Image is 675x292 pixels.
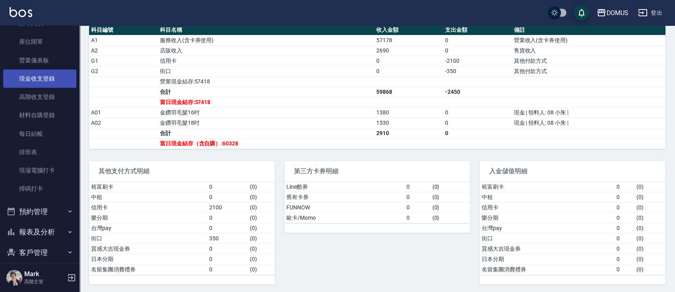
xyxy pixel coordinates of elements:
[443,128,512,138] td: 0
[634,244,665,254] td: ( 0 )
[158,87,374,97] td: 合計
[443,87,512,97] td: -2450
[443,56,512,66] td: -2100
[615,254,634,264] td: 0
[89,254,207,264] td: 日本分期
[512,66,665,76] td: 其他付款方式
[207,244,248,254] td: 0
[480,192,615,202] td: 中租
[89,45,158,56] td: A2
[634,254,665,264] td: ( 0 )
[248,213,275,223] td: ( 0 )
[443,25,512,35] th: 支出金額
[480,182,665,275] table: a dense table
[294,167,461,175] span: 第三方卡券明細
[24,270,65,278] h5: Mark
[430,213,471,223] td: ( 0 )
[284,182,470,223] table: a dense table
[615,182,634,192] td: 0
[3,180,76,198] a: 掃碼打卡
[89,202,207,213] td: 信用卡
[374,128,443,138] td: 2910
[443,118,512,128] td: 0
[430,182,471,192] td: ( 0 )
[3,222,76,242] button: 報表及分析
[158,56,374,66] td: 信用卡
[374,25,443,35] th: 收入金額
[248,264,275,275] td: ( 0 )
[158,97,374,107] td: 當日現金結存:57418
[615,264,634,275] td: 0
[3,33,76,51] a: 座位開單
[89,35,158,45] td: A1
[615,202,634,213] td: 0
[284,182,405,192] td: Line酷券
[480,244,615,254] td: 質感大吉現金券
[3,70,76,88] a: 現金收支登錄
[3,106,76,124] a: 材料自購登錄
[207,233,248,244] td: 350
[89,118,158,128] td: A02
[3,88,76,106] a: 高階收支登錄
[3,143,76,161] a: 排班表
[512,25,665,35] th: 備註
[405,213,430,223] td: 0
[3,201,76,222] button: 預約管理
[207,202,248,213] td: 2100
[158,25,374,35] th: 科目名稱
[374,56,443,66] td: 0
[158,66,374,76] td: 街口
[207,213,248,223] td: 0
[634,233,665,244] td: ( 0 )
[615,244,634,254] td: 0
[6,270,22,286] img: Person
[207,223,248,233] td: 0
[89,107,158,118] td: A01
[512,56,665,66] td: 其他付款方式
[284,192,405,202] td: 舊有卡券
[207,192,248,202] td: 0
[480,213,615,223] td: 樂分期
[158,107,374,118] td: 金鑽羽毛髮16吋
[248,254,275,264] td: ( 0 )
[248,223,275,233] td: ( 0 )
[248,182,275,192] td: ( 0 )
[574,5,589,21] button: save
[24,278,65,285] p: 高階主管
[430,192,471,202] td: ( 0 )
[284,202,405,213] td: FUNNOW
[248,192,275,202] td: ( 0 )
[89,182,207,192] td: 裕富刷卡
[480,233,615,244] td: 街口
[3,125,76,143] a: 每日結帳
[89,223,207,233] td: 台灣pay
[615,192,634,202] td: 0
[3,242,76,263] button: 客戶管理
[634,192,665,202] td: ( 0 )
[3,51,76,70] a: 營業儀表板
[634,264,665,275] td: ( 0 )
[99,167,265,175] span: 其他支付方式明細
[3,161,76,180] a: 現場電腦打卡
[593,5,632,21] button: DOMUS
[89,213,207,223] td: 樂分期
[248,233,275,244] td: ( 0 )
[634,223,665,233] td: ( 0 )
[10,7,32,17] img: Logo
[512,118,665,128] td: 現金 | 領料人: 08 小朱 |
[89,56,158,66] td: G1
[374,118,443,128] td: 1530
[374,66,443,76] td: 0
[89,66,158,76] td: G2
[374,35,443,45] td: 57178
[405,192,430,202] td: 0
[207,264,248,275] td: 0
[615,213,634,223] td: 0
[374,87,443,97] td: 59868
[480,202,615,213] td: 信用卡
[158,128,374,138] td: 合計
[158,118,374,128] td: 金鑽羽毛髮18吋
[443,107,512,118] td: 0
[207,182,248,192] td: 0
[89,264,207,275] td: 名留集團消費禮券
